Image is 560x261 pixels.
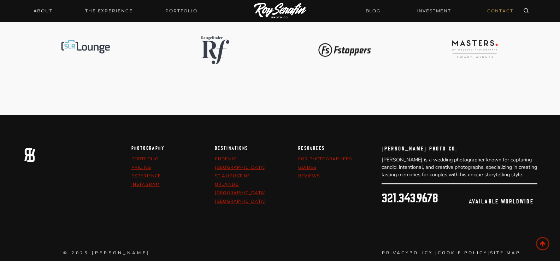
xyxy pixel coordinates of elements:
a: Portfolio [161,6,201,16]
a: [GEOGRAPHIC_DATA] [215,190,266,196]
a: THE EXPERIENCE [81,6,137,16]
a: st augustine [215,173,250,179]
a: Scroll to top [536,237,549,250]
a: CONTACT [483,5,518,17]
p: © 2025 [PERSON_NAME] [23,249,191,257]
a: BLOG [361,5,385,17]
a: [GEOGRAPHIC_DATA] [215,198,266,204]
img: Contact 4 [318,43,371,57]
a: orlando [215,182,239,187]
nav: Primary Navigation [29,6,202,16]
h2: Destinations [215,146,293,150]
a: Reviews [298,173,320,179]
p: Policy | | [201,249,537,257]
img: Logo of Roy Serafin Photo Co., featuring stylized text in white on a light background, representi... [254,3,306,19]
a: For Photographers [298,156,352,162]
a: Instagram [131,182,160,187]
a: Privacy [382,250,409,256]
nav: Secondary Navigation [361,5,518,17]
a: [GEOGRAPHIC_DATA] [215,165,266,170]
p: available worldwide [465,198,537,206]
button: View Search Form [521,6,531,16]
a: About [29,6,57,16]
a: INVESTMENT [412,5,455,17]
a: 321.343.9678 [382,192,438,204]
h2: photography [131,146,209,150]
img: Contact 3 [201,36,229,64]
p: [PERSON_NAME] is a wedding photographer known for capturing candid, intentional, and creative pho... [382,156,537,178]
a: Site Map [490,250,520,256]
h2: resources [298,146,376,150]
h2: [PERSON_NAME] Photo Co. [382,146,537,151]
a: portfolio [131,156,159,162]
a: Cookie Policy [438,250,488,256]
a: Guides [298,165,316,170]
a: Phoenix [215,156,236,162]
img: Contact 2 [59,36,112,57]
img: Contact 5 [448,36,501,63]
a: Experience [131,173,161,179]
img: Logo of a brand featuring the letters "R" and "B" intertwined, presented in a minimalist white de... [23,148,37,162]
a: pricing [131,165,151,170]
